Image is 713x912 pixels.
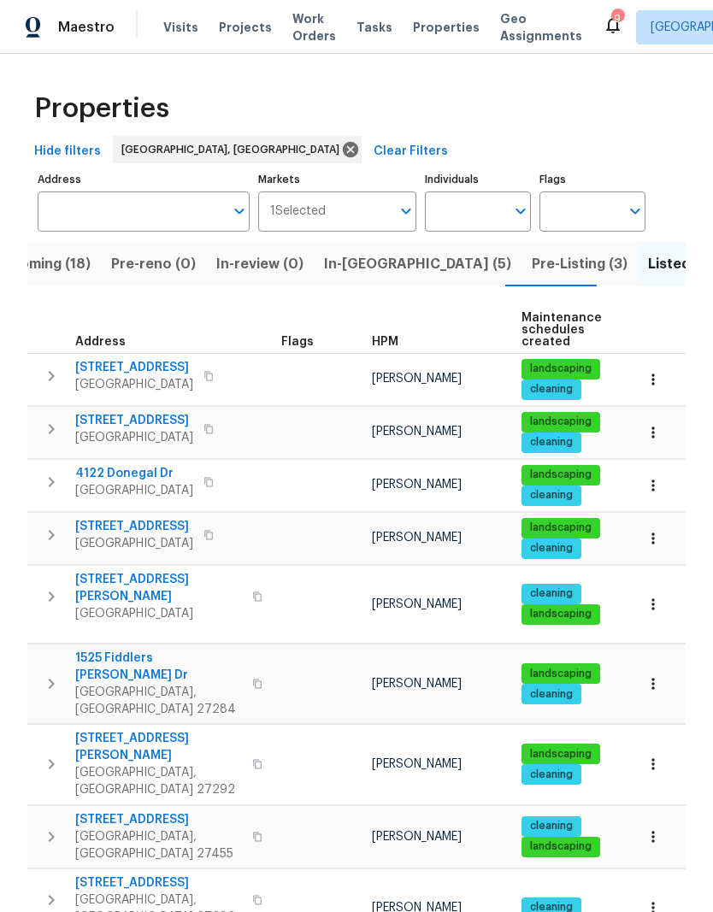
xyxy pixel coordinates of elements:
[75,828,242,862] span: [GEOGRAPHIC_DATA], [GEOGRAPHIC_DATA] 27455
[111,252,196,276] span: Pre-reno (0)
[523,768,580,782] span: cleaning
[523,521,598,535] span: landscaping
[523,488,580,503] span: cleaning
[75,605,242,622] span: [GEOGRAPHIC_DATA]
[75,359,193,376] span: [STREET_ADDRESS]
[75,376,193,393] span: [GEOGRAPHIC_DATA]
[75,730,242,764] span: [STREET_ADDRESS][PERSON_NAME]
[523,382,580,397] span: cleaning
[374,141,448,162] span: Clear Filters
[75,465,193,482] span: 4122 Donegal Dr
[75,535,193,552] span: [GEOGRAPHIC_DATA]
[372,479,462,491] span: [PERSON_NAME]
[509,199,533,223] button: Open
[523,415,598,429] span: landscaping
[372,831,462,843] span: [PERSON_NAME]
[523,362,598,376] span: landscaping
[394,199,418,223] button: Open
[372,373,462,385] span: [PERSON_NAME]
[75,764,242,798] span: [GEOGRAPHIC_DATA], [GEOGRAPHIC_DATA] 27292
[523,586,580,601] span: cleaning
[539,174,645,185] label: Flags
[75,518,193,535] span: [STREET_ADDRESS]
[75,811,242,828] span: [STREET_ADDRESS]
[258,174,417,185] label: Markets
[58,19,115,36] span: Maestro
[38,174,250,185] label: Address
[292,10,336,44] span: Work Orders
[75,482,193,499] span: [GEOGRAPHIC_DATA]
[113,136,362,163] div: [GEOGRAPHIC_DATA], [GEOGRAPHIC_DATA]
[356,21,392,33] span: Tasks
[523,607,598,621] span: landscaping
[523,839,598,854] span: landscaping
[270,204,326,219] span: 1 Selected
[281,336,314,348] span: Flags
[27,136,108,168] button: Hide filters
[623,199,647,223] button: Open
[523,435,580,450] span: cleaning
[75,650,242,684] span: 1525 Fiddlers [PERSON_NAME] Dr
[372,758,462,770] span: [PERSON_NAME]
[500,10,582,44] span: Geo Assignments
[523,541,580,556] span: cleaning
[219,19,272,36] span: Projects
[372,426,462,438] span: [PERSON_NAME]
[216,252,303,276] span: In-review (0)
[523,687,580,702] span: cleaning
[367,136,455,168] button: Clear Filters
[372,678,462,690] span: [PERSON_NAME]
[75,412,193,429] span: [STREET_ADDRESS]
[227,199,251,223] button: Open
[521,312,602,348] span: Maintenance schedules created
[34,100,169,117] span: Properties
[372,532,462,544] span: [PERSON_NAME]
[425,174,531,185] label: Individuals
[75,874,242,891] span: [STREET_ADDRESS]
[611,10,623,27] div: 9
[532,252,628,276] span: Pre-Listing (3)
[523,747,598,762] span: landscaping
[75,684,242,718] span: [GEOGRAPHIC_DATA], [GEOGRAPHIC_DATA] 27284
[75,336,126,348] span: Address
[523,819,580,833] span: cleaning
[163,19,198,36] span: Visits
[372,336,398,348] span: HPM
[34,141,101,162] span: Hide filters
[324,252,511,276] span: In-[GEOGRAPHIC_DATA] (5)
[413,19,480,36] span: Properties
[372,598,462,610] span: [PERSON_NAME]
[75,429,193,446] span: [GEOGRAPHIC_DATA]
[75,571,242,605] span: [STREET_ADDRESS][PERSON_NAME]
[523,667,598,681] span: landscaping
[523,468,598,482] span: landscaping
[121,141,346,158] span: [GEOGRAPHIC_DATA], [GEOGRAPHIC_DATA]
